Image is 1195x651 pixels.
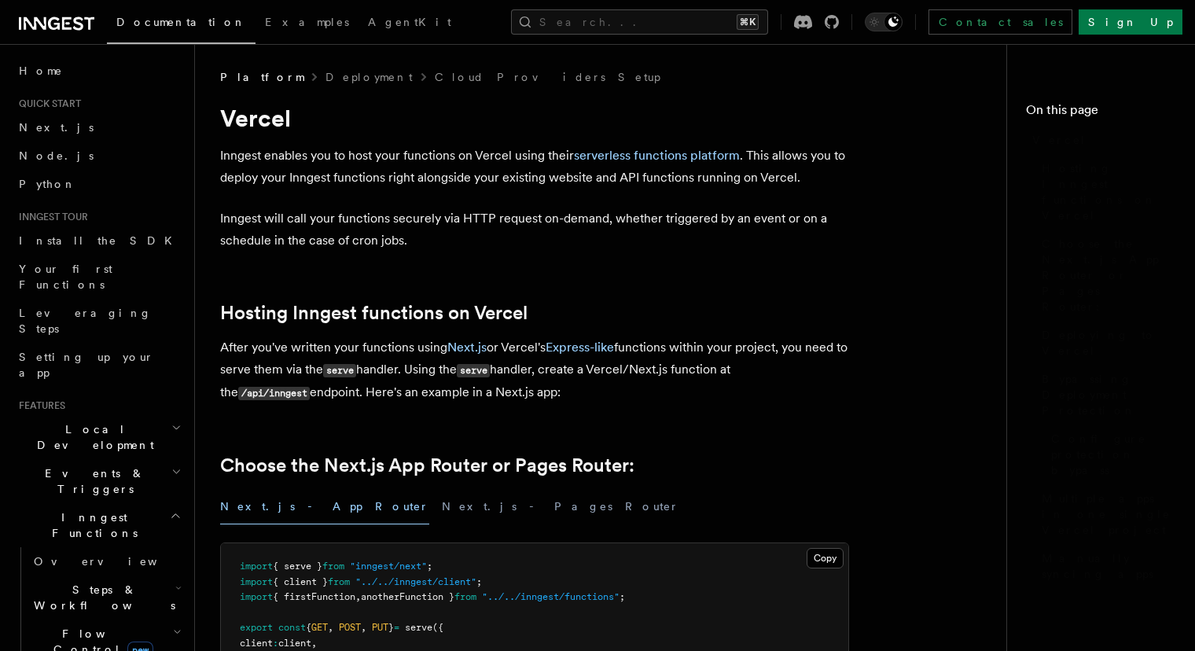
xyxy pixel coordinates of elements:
a: AgentKit [358,5,461,42]
a: Choose the Next.js App Router or Pages Router: [220,454,634,476]
h1: Vercel [220,104,849,132]
span: Inngest tour [13,211,88,223]
span: { client } [273,576,328,587]
code: serve [323,364,356,377]
a: Contact sales [928,9,1072,35]
span: Setting up your app [19,351,154,379]
span: from [328,576,350,587]
code: serve [457,364,490,377]
span: Home [19,63,63,79]
a: Bypassing Deployment Protection [1035,365,1176,425]
span: ; [620,591,625,602]
a: Your first Functions [13,255,185,299]
a: Hosting Inngest functions on Vercel [220,302,528,324]
span: = [394,622,399,633]
span: Steps & Workflows [28,582,175,613]
a: Python [13,170,185,198]
span: AgentKit [368,16,451,28]
a: Choose the Next.js App Router or Pages Router: [1035,230,1176,321]
a: Configure protection bypass [1045,425,1176,484]
span: { [306,622,311,633]
span: anotherFunction } [361,591,454,602]
button: Search...⌘K [511,9,768,35]
span: import [240,561,273,572]
a: Install the SDK [13,226,185,255]
span: export [240,622,273,633]
span: GET [311,622,328,633]
span: Vercel [1032,132,1087,148]
span: const [278,622,306,633]
span: serve [405,622,432,633]
span: Install the SDK [19,234,182,247]
span: { serve } [273,561,322,572]
span: Bypassing Deployment Protection [1042,371,1176,418]
span: Leveraging Steps [19,307,152,335]
button: Copy [807,548,844,568]
span: Inngest Functions [13,509,170,541]
span: "inngest/next" [350,561,427,572]
span: POST [339,622,361,633]
span: Deploying to Vercel [1042,327,1176,359]
span: { firstFunction [273,591,355,602]
a: serverless functions platform [574,148,740,163]
span: Documentation [116,16,246,28]
span: : [273,638,278,649]
span: ; [427,561,432,572]
a: Home [13,57,185,85]
code: /api/inngest [238,387,310,400]
a: Express-like [546,340,614,355]
button: Toggle dark mode [865,13,903,31]
a: Deploying to Vercel [1035,321,1176,365]
span: Next.js [19,121,94,134]
kbd: ⌘K [737,14,759,30]
span: Manually syncing apps [1042,550,1176,582]
a: Manually syncing apps [1035,544,1176,588]
span: Your first Functions [19,263,112,291]
a: Next.js [13,113,185,142]
span: Quick start [13,97,81,110]
span: Multiple apps in one single Vercel project [1042,491,1176,538]
span: ({ [432,622,443,633]
span: Node.js [19,149,94,162]
button: Inngest Functions [13,503,185,547]
span: Python [19,178,76,190]
button: Next.js - Pages Router [442,489,679,524]
span: , [355,591,361,602]
a: Node.js [13,142,185,170]
span: ; [476,576,482,587]
button: Events & Triggers [13,459,185,503]
p: Inngest enables you to host your functions on Vercel using their . This allows you to deploy your... [220,145,849,189]
a: Overview [28,547,185,576]
span: import [240,591,273,602]
span: "../../inngest/client" [355,576,476,587]
a: Leveraging Steps [13,299,185,343]
span: Features [13,399,65,412]
a: Next.js [447,340,487,355]
span: , [311,638,317,649]
span: , [361,622,366,633]
p: After you've written your functions using or Vercel's functions within your project, you need to ... [220,337,849,404]
a: Cloud Providers Setup [435,69,660,85]
button: Local Development [13,415,185,459]
span: Configure protection bypass [1051,431,1176,478]
a: Examples [256,5,358,42]
a: Documentation [107,5,256,44]
p: Inngest will call your functions securely via HTTP request on-demand, whether triggered by an eve... [220,208,849,252]
h4: On this page [1026,101,1176,126]
button: Next.js - App Router [220,489,429,524]
span: from [454,591,476,602]
span: Hosting Inngest functions on Vercel [1042,160,1176,223]
span: from [322,561,344,572]
a: Setting up your app [13,343,185,387]
button: Steps & Workflows [28,576,185,620]
span: "../../inngest/functions" [482,591,620,602]
span: , [328,622,333,633]
span: client [278,638,311,649]
span: } [388,622,394,633]
span: import [240,576,273,587]
a: Vercel [1026,126,1176,154]
span: Events & Triggers [13,465,171,497]
span: Examples [265,16,349,28]
a: Multiple apps in one single Vercel project [1035,484,1176,544]
span: Local Development [13,421,171,453]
